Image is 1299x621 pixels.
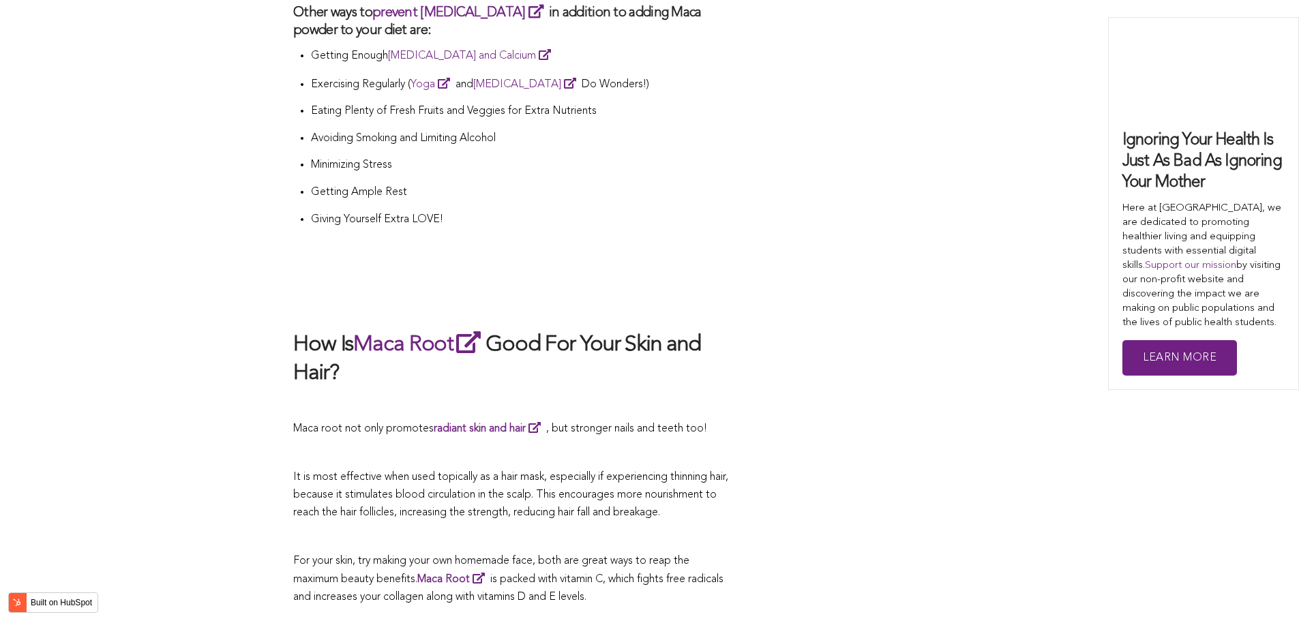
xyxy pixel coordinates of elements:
[372,6,549,20] a: prevent [MEDICAL_DATA]
[311,103,736,121] p: Eating Plenty of Fresh Fruits and Veggies for Extra Nutrients
[417,574,470,585] span: Maca Root
[1231,556,1299,621] iframe: Chat Widget
[293,472,728,517] span: It is most effective when used topically as a hair mask, especially if experiencing thinning hair...
[410,79,456,90] a: Yoga
[311,211,736,229] p: Giving Yourself Extra LOVE!
[293,329,736,388] h2: How Is Good For Your Skin and Hair?
[8,592,98,613] button: Built on HubSpot
[353,334,486,356] a: Maca Root
[311,130,736,148] p: Avoiding Smoking and Limiting Alcohol
[293,556,689,586] span: For your skin, try making your own homemade face, both are great ways to reap the maximum beauty ...
[311,157,736,175] p: Minimizing Stress
[417,574,490,585] a: Maca Root
[388,50,556,61] a: [MEDICAL_DATA] and Calcium
[434,423,546,434] a: radiant skin and hair
[9,594,25,611] img: HubSpot sprocket logo
[311,75,736,94] p: Exercising Regularly ( and Do Wonders!)
[25,594,98,611] label: Built on HubSpot
[311,184,736,202] p: Getting Ample Rest
[1122,340,1237,376] a: Learn More
[293,423,707,434] span: Maca root not only promotes , but stronger nails and teeth too!
[473,79,582,90] a: [MEDICAL_DATA]
[311,46,736,65] p: Getting Enough
[293,574,723,603] span: is packed with vitamin C, which fights free radicals and increases your collagen along with vitam...
[293,3,736,40] h3: Other ways to in addition to adding Maca powder to your diet are:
